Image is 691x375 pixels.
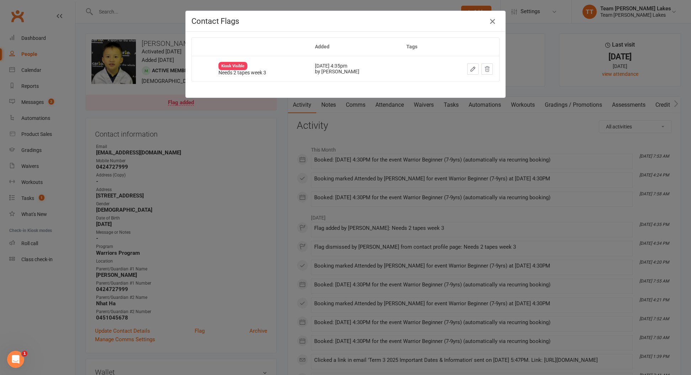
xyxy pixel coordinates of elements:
h4: Contact Flags [191,17,500,26]
span: 1 [22,351,27,356]
div: Needs 2 tapes week 3 [218,70,302,75]
button: Close [487,16,498,27]
div: Kiosk Visible [218,62,247,70]
button: Dismiss this flag [481,63,493,75]
th: Tags [400,38,438,56]
td: [DATE] 4:35pm by [PERSON_NAME] [308,56,400,81]
th: Added [308,38,400,56]
iframe: Intercom live chat [7,351,24,368]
